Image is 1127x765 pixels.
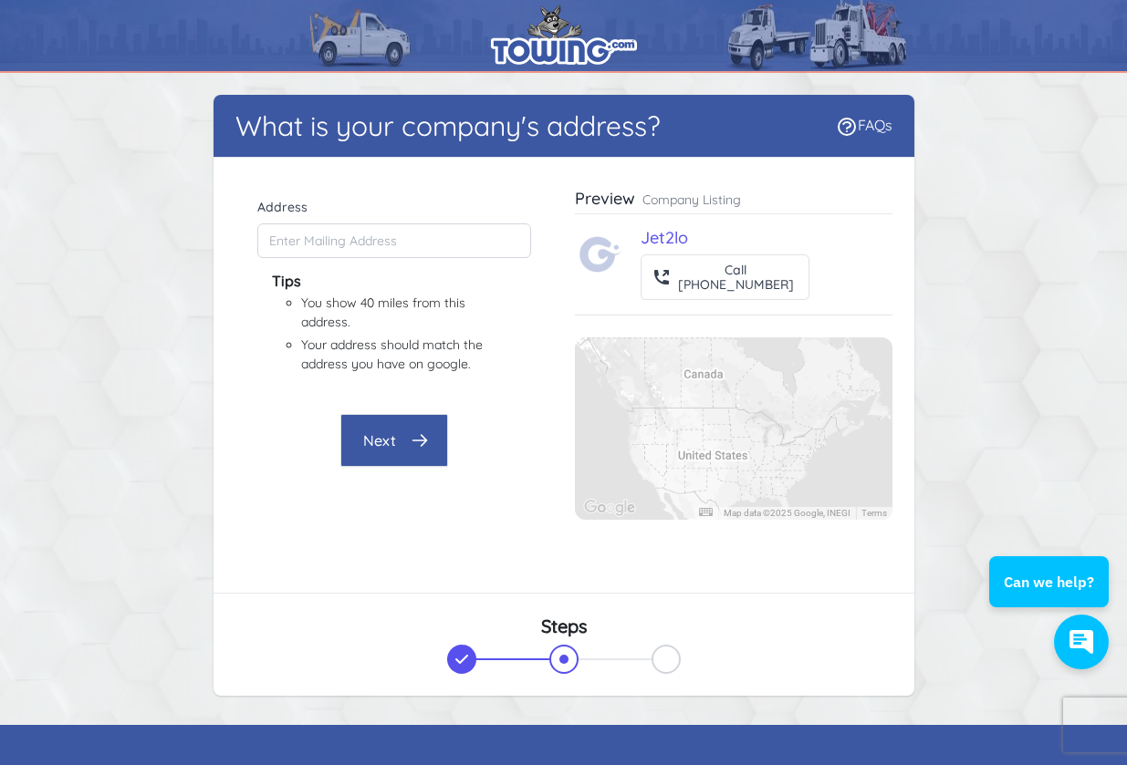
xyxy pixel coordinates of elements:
h3: Preview [575,188,635,210]
input: Enter Mailing Address [257,223,531,258]
a: Open this area in Google Maps (opens a new window) [579,496,640,520]
a: Jet2lo [641,227,688,248]
a: FAQs [836,116,892,134]
li: You show 40 miles from this address. [301,294,487,332]
h1: What is your company's address? [235,109,661,142]
img: Google [579,496,640,520]
iframe: Conversations [967,506,1127,687]
button: Keyboard shortcuts [699,508,712,516]
li: Your address should match the address you have on google. [301,336,487,374]
p: Company Listing [642,191,741,209]
a: Terms [861,508,887,518]
label: Address [257,198,531,216]
div: Call [PHONE_NUMBER] [678,263,794,292]
button: Next [340,414,448,467]
img: logo.png [491,5,637,65]
img: Towing.com Logo [579,233,622,276]
b: Tips [272,272,301,290]
h3: Steps [235,615,892,637]
button: Call[PHONE_NUMBER] [641,254,809,300]
span: Map data ©2025 Google, INEGI [724,508,850,518]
